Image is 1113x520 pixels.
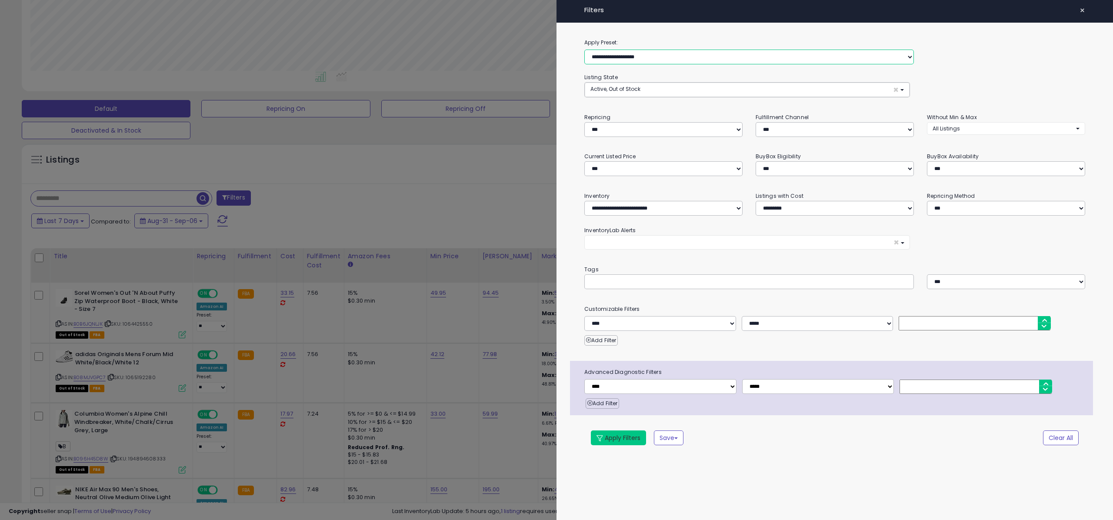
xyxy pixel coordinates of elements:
button: Apply Filters [591,430,646,445]
span: Active, Out of Stock [590,85,640,93]
label: Apply Preset: [578,38,1092,47]
small: Customizable Filters [578,304,1092,314]
button: × [584,235,910,250]
small: Repricing Method [927,192,975,200]
button: Add Filter [584,335,618,346]
small: Tags [578,265,1092,274]
span: × [893,238,899,247]
button: × [1076,4,1089,17]
small: Current Listed Price [584,153,636,160]
small: Inventory [584,192,610,200]
small: Fulfillment Channel [756,113,809,121]
small: BuyBox Availability [927,153,979,160]
small: Without Min & Max [927,113,977,121]
button: All Listings [927,122,1085,135]
h4: Filters [584,7,1085,14]
span: × [1080,4,1085,17]
button: Add Filter [586,398,619,409]
small: BuyBox Eligibility [756,153,801,160]
small: Listing State [584,73,618,81]
span: All Listings [933,125,960,132]
small: InventoryLab Alerts [584,227,636,234]
small: Listings with Cost [756,192,803,200]
button: Active, Out of Stock × [585,83,910,97]
small: Repricing [584,113,610,121]
span: × [893,85,899,94]
button: Clear All [1043,430,1079,445]
span: Advanced Diagnostic Filters [578,367,1093,377]
button: Save [654,430,683,445]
